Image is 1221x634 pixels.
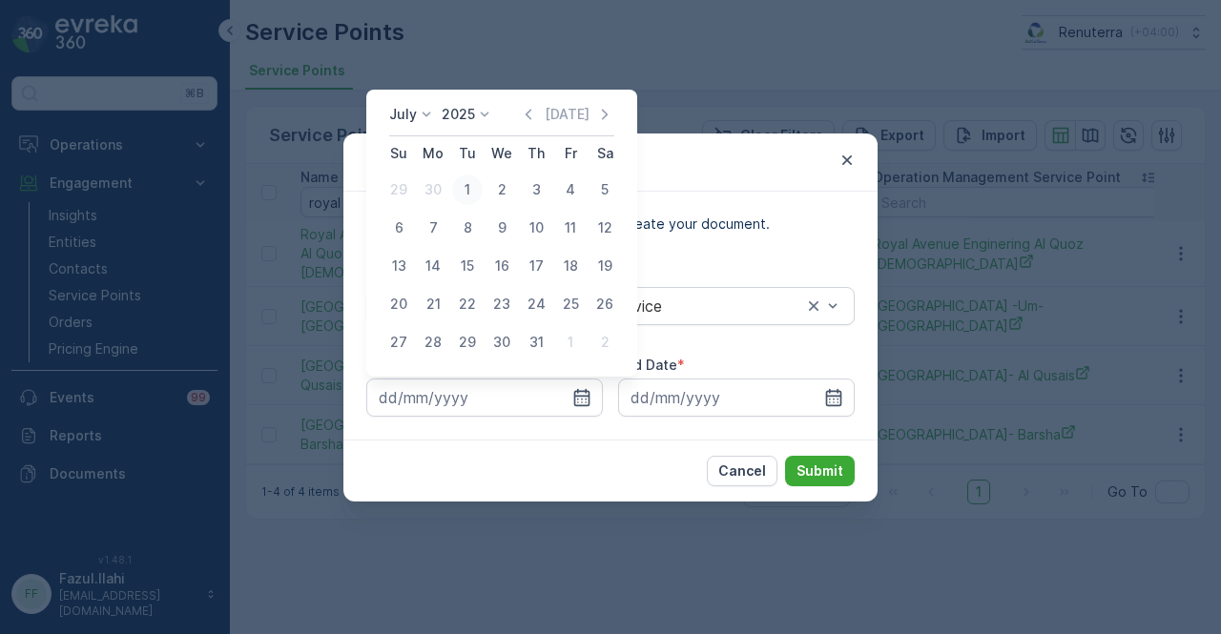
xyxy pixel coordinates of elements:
[545,105,590,124] p: [DATE]
[452,327,483,358] div: 29
[389,105,417,124] p: July
[555,174,586,205] div: 4
[418,251,448,281] div: 14
[555,251,586,281] div: 18
[555,289,586,319] div: 25
[707,456,777,486] button: Cancel
[521,327,551,358] div: 31
[590,289,620,319] div: 26
[521,289,551,319] div: 24
[718,461,766,481] p: Cancel
[418,327,448,358] div: 28
[521,174,551,205] div: 3
[382,136,416,171] th: Sunday
[416,136,450,171] th: Monday
[383,327,414,358] div: 27
[452,251,483,281] div: 15
[618,378,855,417] input: dd/mm/yyyy
[485,136,519,171] th: Wednesday
[555,213,586,243] div: 11
[452,213,483,243] div: 8
[452,174,483,205] div: 1
[555,327,586,358] div: 1
[486,174,517,205] div: 2
[366,378,603,417] input: dd/mm/yyyy
[452,289,483,319] div: 22
[486,251,517,281] div: 16
[383,289,414,319] div: 20
[519,136,553,171] th: Thursday
[383,251,414,281] div: 13
[590,174,620,205] div: 5
[418,174,448,205] div: 30
[590,251,620,281] div: 19
[618,357,677,373] label: End Date
[383,174,414,205] div: 29
[588,136,622,171] th: Saturday
[590,213,620,243] div: 12
[486,213,517,243] div: 9
[521,251,551,281] div: 17
[553,136,588,171] th: Friday
[521,213,551,243] div: 10
[486,289,517,319] div: 23
[450,136,485,171] th: Tuesday
[418,289,448,319] div: 21
[797,461,843,481] p: Submit
[590,327,620,358] div: 2
[418,213,448,243] div: 7
[442,105,475,124] p: 2025
[383,213,414,243] div: 6
[785,456,855,486] button: Submit
[486,327,517,358] div: 30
